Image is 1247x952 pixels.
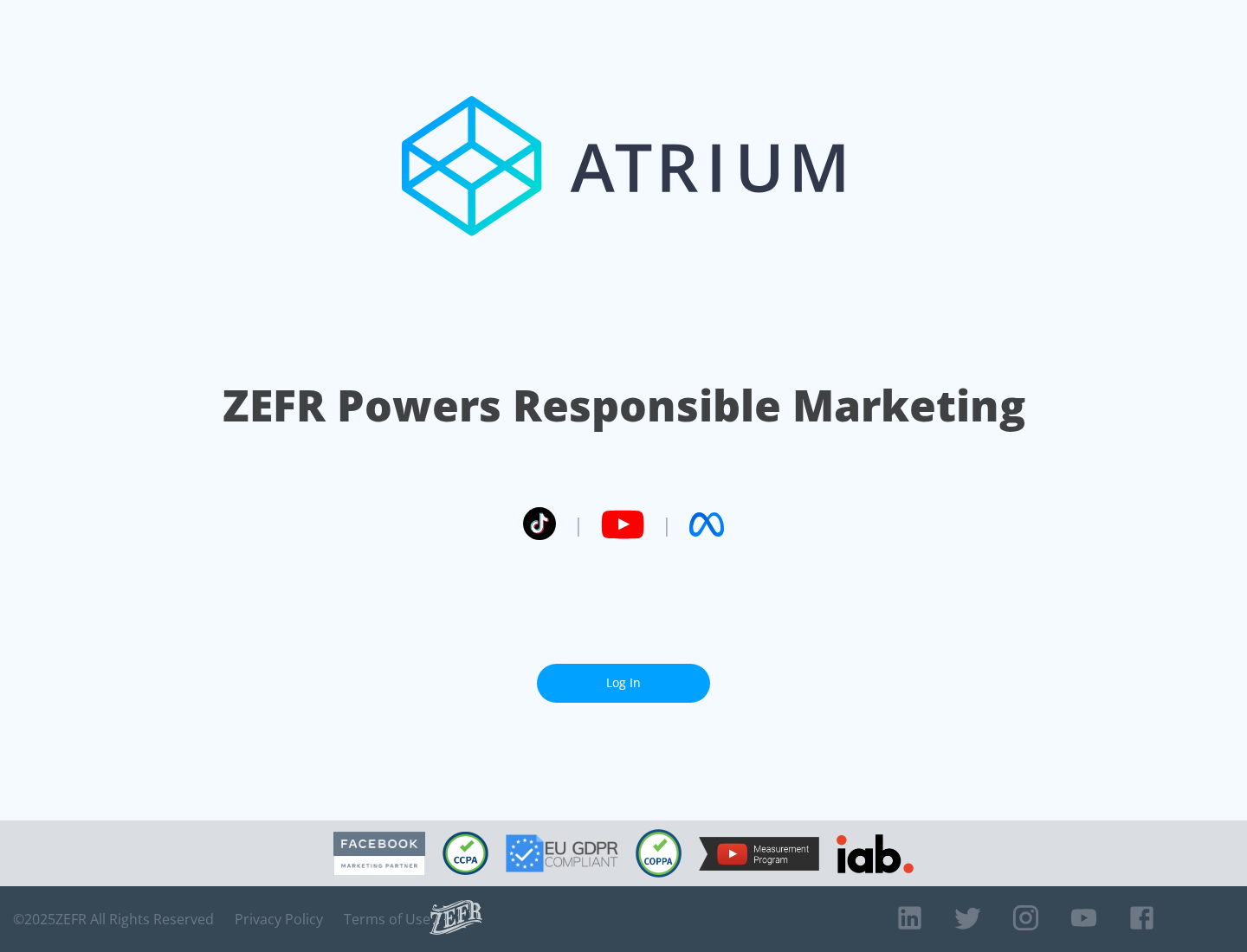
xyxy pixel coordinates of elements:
img: COPPA Compliant [636,829,682,878]
img: YouTube Measurement Program [699,837,819,871]
span: © 2025 ZEFR All Rights Reserved [13,910,214,928]
span: | [573,511,584,537]
img: GDPR Compliant [506,834,618,872]
a: Privacy Policy [235,910,323,928]
span: | [662,511,672,537]
img: IAB [837,834,914,873]
a: Terms of Use [344,910,430,928]
img: CCPA Compliant [443,832,488,875]
img: Facebook Marketing Partner [333,832,425,876]
h1: ZEFR Powers Responsible Marketing [223,376,1025,435]
a: Log In [537,664,710,703]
